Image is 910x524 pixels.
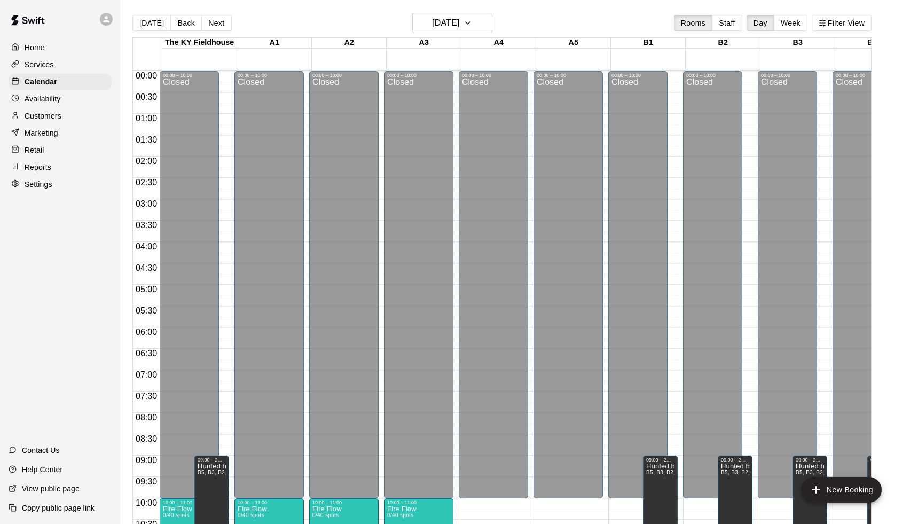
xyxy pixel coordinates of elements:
[712,15,742,31] button: Staff
[9,74,112,90] a: Calendar
[25,179,52,190] p: Settings
[25,42,45,53] p: Home
[462,78,525,502] div: Closed
[432,15,459,30] h6: [DATE]
[133,71,160,80] span: 00:00
[611,78,664,502] div: Closed
[133,92,160,101] span: 00:30
[683,71,742,498] div: 00:00 – 10:00: Closed
[133,263,160,272] span: 04:30
[132,15,171,31] button: [DATE]
[387,73,450,78] div: 00:00 – 10:00
[646,457,674,463] div: 09:00 – 23:30
[160,71,219,498] div: 00:00 – 10:00: Closed
[198,457,226,463] div: 09:00 – 23:30
[536,38,611,48] div: A5
[646,470,694,475] span: B5, B3, B2, B1, B4
[9,176,112,192] div: Settings
[25,76,57,87] p: Calendar
[238,78,301,502] div: Closed
[133,392,160,401] span: 07:30
[133,413,160,422] span: 08:00
[537,78,600,502] div: Closed
[674,15,712,31] button: Rooms
[133,242,160,251] span: 04:00
[22,464,62,475] p: Help Center
[133,434,160,443] span: 08:30
[537,73,600,78] div: 00:00 – 10:00
[238,73,301,78] div: 00:00 – 10:00
[836,73,889,78] div: 00:00 – 10:00
[721,470,768,475] span: B5, B3, B2, B1, B4
[312,73,375,78] div: 00:00 – 10:00
[237,38,312,48] div: A1
[870,457,899,463] div: 09:00 – 23:30
[198,470,245,475] span: B5, B3, B2, B1, B4
[801,477,882,503] button: add
[312,38,387,48] div: A2
[611,38,686,48] div: B1
[133,477,160,486] span: 09:30
[25,59,54,70] p: Services
[133,285,160,294] span: 05:00
[387,500,450,505] div: 10:00 – 11:00
[133,157,160,166] span: 02:00
[387,78,450,502] div: Closed
[9,159,112,175] div: Reports
[9,108,112,124] a: Customers
[25,128,58,138] p: Marketing
[163,512,189,518] span: 0/40 spots filled
[170,15,202,31] button: Back
[384,71,453,498] div: 00:00 – 10:00: Closed
[9,142,112,158] a: Retail
[25,93,61,104] p: Availability
[163,78,216,502] div: Closed
[133,498,160,507] span: 10:00
[234,71,304,498] div: 00:00 – 10:00: Closed
[163,500,226,505] div: 10:00 – 11:00
[22,483,80,494] p: View public page
[22,503,95,513] p: Copy public page link
[835,38,910,48] div: B4
[133,306,160,315] span: 05:30
[312,78,375,502] div: Closed
[833,71,892,498] div: 00:00 – 10:00: Closed
[238,500,301,505] div: 10:00 – 11:00
[721,457,749,463] div: 09:00 – 23:30
[312,512,339,518] span: 0/40 spots filled
[611,73,664,78] div: 00:00 – 10:00
[686,73,739,78] div: 00:00 – 10:00
[25,111,61,121] p: Customers
[163,73,216,78] div: 00:00 – 10:00
[461,38,536,48] div: A4
[133,349,160,358] span: 06:30
[686,38,760,48] div: B2
[238,512,264,518] span: 0/40 spots filled
[133,221,160,230] span: 03:30
[387,38,461,48] div: A3
[22,445,60,456] p: Contact Us
[9,40,112,56] a: Home
[836,78,889,502] div: Closed
[758,71,817,498] div: 00:00 – 10:00: Closed
[25,145,44,155] p: Retail
[747,15,774,31] button: Day
[133,135,160,144] span: 01:30
[9,125,112,141] a: Marketing
[133,370,160,379] span: 07:00
[133,456,160,465] span: 09:00
[686,78,739,502] div: Closed
[133,199,160,208] span: 03:00
[9,57,112,73] div: Services
[462,73,525,78] div: 00:00 – 10:00
[761,78,814,502] div: Closed
[534,71,603,498] div: 00:00 – 10:00: Closed
[774,15,807,31] button: Week
[9,91,112,107] a: Availability
[608,71,668,498] div: 00:00 – 10:00: Closed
